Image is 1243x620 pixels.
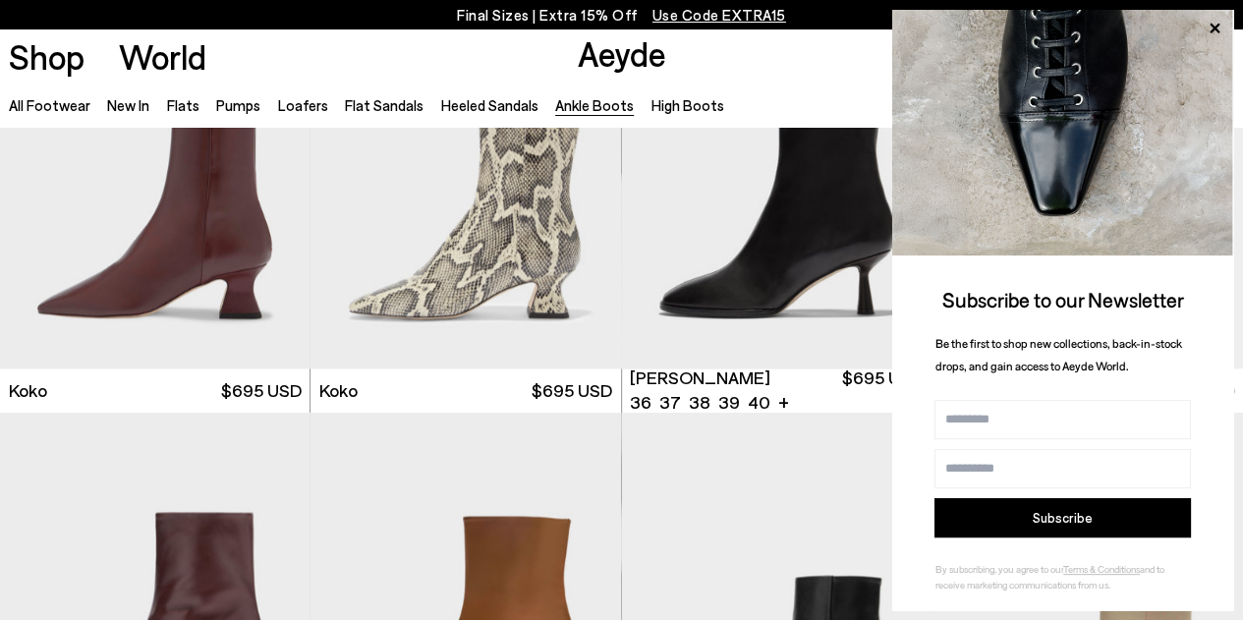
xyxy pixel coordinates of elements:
[630,390,764,415] ul: variant
[652,6,786,24] span: Navigate to /collections/ss25-final-sizes
[748,390,770,415] li: 40
[555,96,634,114] a: Ankle Boots
[650,96,723,114] a: High Boots
[1063,563,1140,575] a: Terms & Conditions
[630,366,770,390] span: [PERSON_NAME]
[107,96,149,114] a: New In
[9,39,85,74] a: Shop
[842,366,923,415] span: $695 USD
[311,368,620,413] a: Koko $695 USD
[577,32,665,74] a: Aeyde
[9,378,47,403] span: Koko
[9,96,90,114] a: All Footwear
[221,378,302,403] span: $695 USD
[532,378,612,403] span: $695 USD
[718,390,740,415] li: 39
[345,96,424,114] a: Flat Sandals
[942,287,1184,311] span: Subscribe to our Newsletter
[689,390,710,415] li: 38
[216,96,260,114] a: Pumps
[119,39,206,74] a: World
[892,10,1233,255] img: ca3f721fb6ff708a270709c41d776025.jpg
[630,390,651,415] li: 36
[935,336,1182,372] span: Be the first to shop new collections, back-in-stock drops, and gain access to Aeyde World.
[622,368,932,413] a: [PERSON_NAME] 36 37 38 39 40 + $695 USD
[319,378,358,403] span: Koko
[278,96,328,114] a: Loafers
[659,390,681,415] li: 37
[167,96,199,114] a: Flats
[935,563,1063,575] span: By subscribing, you agree to our
[778,388,789,415] li: +
[457,3,786,28] p: Final Sizes | Extra 15% Off
[440,96,537,114] a: Heeled Sandals
[934,498,1191,537] button: Subscribe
